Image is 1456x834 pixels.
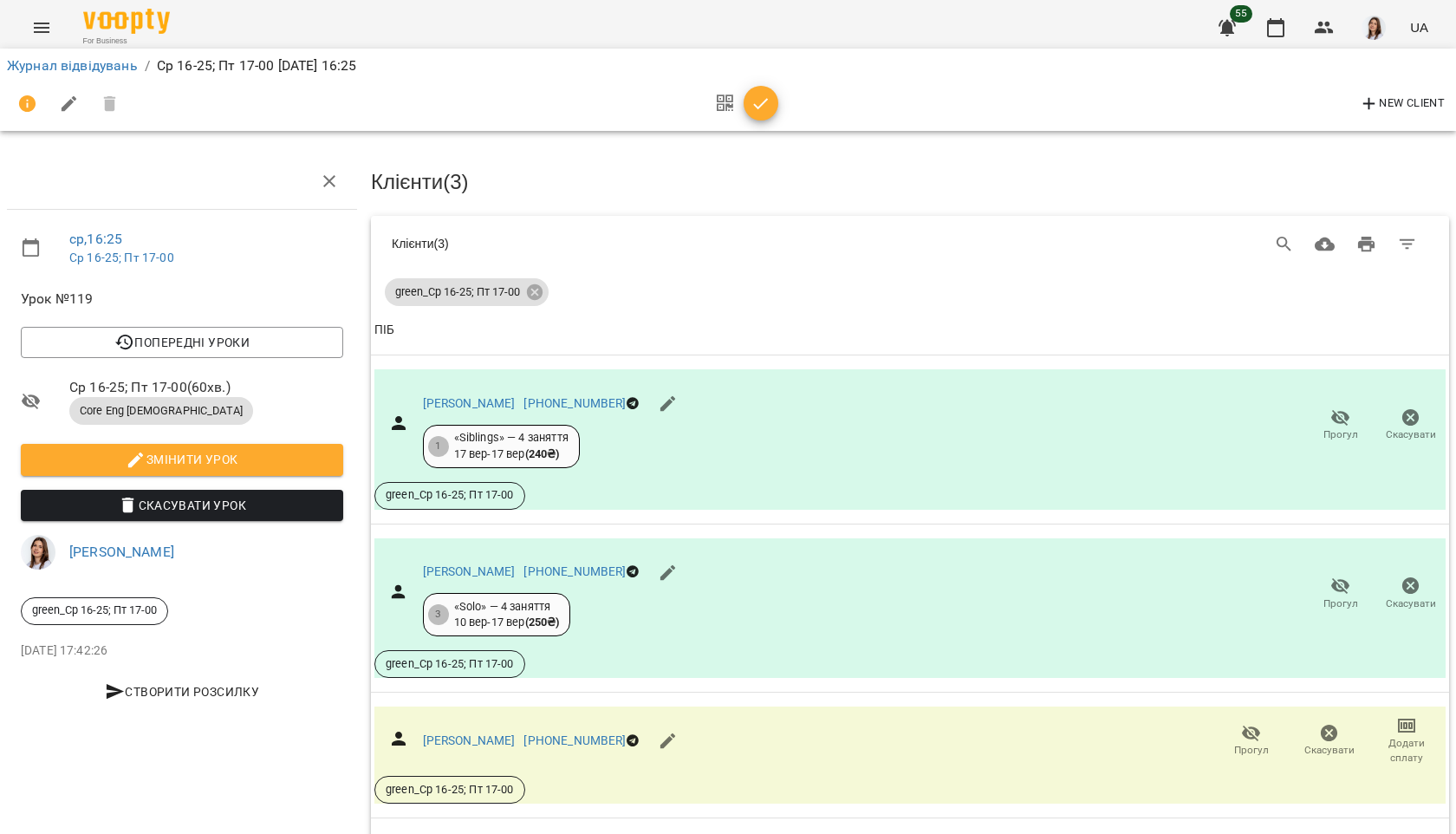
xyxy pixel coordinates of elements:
span: UA [1410,18,1428,36]
a: Ср 16-25; Пт 17-00 [69,251,174,264]
button: Скасувати Урок [21,490,343,521]
span: Прогул [1323,596,1358,611]
span: green_Ср 16-25; Пт 17-00 [385,284,530,300]
h3: Клієнти ( 3 ) [371,171,1449,193]
div: Sort [374,320,394,341]
button: Змінити урок [21,444,343,475]
a: [PERSON_NAME] [423,564,516,578]
button: New Client [1355,90,1449,118]
b: ( 250 ₴ ) [525,616,560,629]
span: Урок №119 [21,289,343,309]
button: Друк [1346,224,1388,265]
span: 55 [1230,5,1252,23]
span: Створити розсилку [28,681,336,702]
span: Змінити урок [35,449,329,470]
button: Search [1264,224,1305,265]
button: Скасувати [1375,401,1446,450]
span: Ср 16-25; Пт 17-00 ( 60 хв. ) [69,377,343,398]
span: green_Ср 16-25; Пт 17-00 [375,656,524,672]
span: Прогул [1234,743,1269,758]
li: / [145,55,150,76]
span: Прогул [1323,427,1358,442]
a: ср , 16:25 [69,231,122,247]
span: green_Ср 16-25; Пт 17-00 [375,487,524,503]
button: Menu [21,7,62,49]
span: Додати сплату [1378,736,1435,766]
div: 3 [428,604,449,625]
div: green_Ср 16-25; Пт 17-00 [385,278,549,306]
div: ПІБ [374,320,394,341]
div: green_Ср 16-25; Пт 17-00 [21,597,168,625]
p: Ср 16-25; Пт 17-00 [DATE] 16:25 [157,55,357,76]
p: [DATE] 17:42:26 [21,642,343,660]
span: green_Ср 16-25; Пт 17-00 [22,603,167,618]
a: [PERSON_NAME] [423,733,516,747]
button: UA [1403,11,1435,43]
b: ( 240 ₴ ) [525,447,560,460]
span: Core Eng [DEMOGRAPHIC_DATA] [69,403,253,419]
a: Журнал відвідувань [7,57,138,74]
a: [PHONE_NUMBER] [523,733,626,747]
a: [PERSON_NAME] [69,544,174,560]
span: New Client [1359,94,1445,114]
button: Скасувати [1290,717,1368,766]
img: 254062d7435ce010e47df81fbdad6a99.jpg [21,535,55,570]
span: For Business [83,36,170,47]
img: 254062d7435ce010e47df81fbdad6a99.jpg [1362,16,1386,40]
span: Скасувати [1304,743,1355,758]
span: Скасувати Урок [35,495,329,516]
button: Попередні уроки [21,327,343,358]
button: Прогул [1305,401,1375,450]
div: «Solo» — 4 заняття 10 вер - 17 вер [454,599,560,631]
span: Скасувати [1386,427,1436,442]
button: Скасувати [1375,570,1446,618]
button: Прогул [1305,570,1375,618]
button: Створити розсилку [21,676,343,707]
button: Прогул [1212,717,1290,766]
span: ПІБ [374,320,1446,341]
button: Завантажити CSV [1304,224,1346,265]
div: 1 [428,436,449,457]
span: green_Ср 16-25; Пт 17-00 [375,782,524,798]
a: [PHONE_NUMBER] [523,564,626,578]
nav: breadcrumb [7,55,1449,76]
span: Скасувати [1386,596,1436,611]
div: Table Toolbar [371,216,1449,271]
button: Додати сплату [1368,717,1446,766]
button: Фільтр [1387,224,1428,265]
div: Клієнти ( 3 ) [392,235,856,252]
a: [PHONE_NUMBER] [523,396,626,410]
a: [PERSON_NAME] [423,396,516,410]
img: Voopty Logo [83,9,170,34]
span: Попередні уроки [35,332,329,353]
div: «Siblings» — 4 заняття 17 вер - 17 вер [454,430,569,462]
